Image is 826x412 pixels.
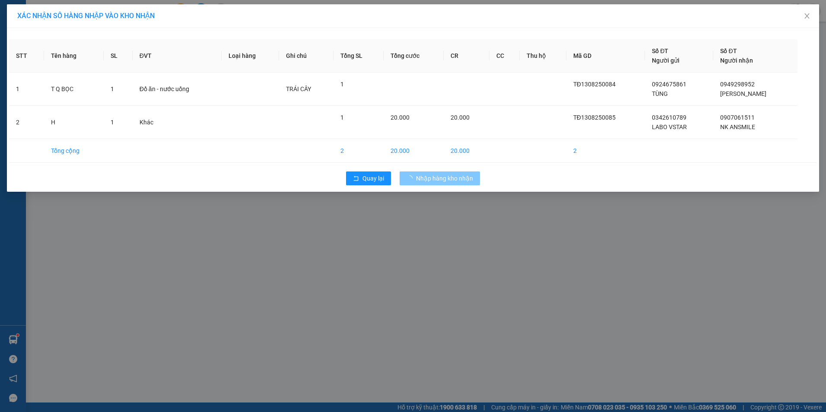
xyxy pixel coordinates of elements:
[652,124,687,130] span: LABO VSTAR
[44,139,103,163] td: Tổng cộng
[795,4,819,29] button: Close
[9,73,44,106] td: 1
[720,81,755,88] span: 0949298952
[407,175,416,181] span: loading
[9,106,44,139] td: 2
[720,124,755,130] span: NK ANSMILE
[652,57,680,64] span: Người gửi
[444,39,489,73] th: CR
[520,39,566,73] th: Thu hộ
[652,48,668,54] span: Số ĐT
[489,39,520,73] th: CC
[133,39,222,73] th: ĐVT
[133,106,222,139] td: Khác
[384,39,444,73] th: Tổng cước
[362,174,384,183] span: Quay lại
[652,90,668,97] span: TÙNG
[573,81,616,88] span: TĐ1308250084
[111,119,114,126] span: 1
[444,139,489,163] td: 20.000
[17,12,155,20] span: XÁC NHẬN SỐ HÀNG NHẬP VÀO KHO NHẬN
[44,39,103,73] th: Tên hàng
[340,114,344,121] span: 1
[720,48,737,54] span: Số ĐT
[9,39,44,73] th: STT
[279,39,334,73] th: Ghi chú
[384,139,444,163] td: 20.000
[346,171,391,185] button: rollbackQuay lại
[652,114,686,121] span: 0342610789
[334,39,384,73] th: Tổng SL
[566,39,645,73] th: Mã GD
[720,114,755,121] span: 0907061511
[720,90,766,97] span: [PERSON_NAME]
[566,139,645,163] td: 2
[451,114,470,121] span: 20.000
[222,39,279,73] th: Loại hàng
[720,57,753,64] span: Người nhận
[44,73,103,106] td: T Q BỌC
[400,171,480,185] button: Nhập hàng kho nhận
[353,175,359,182] span: rollback
[573,114,616,121] span: TĐ1308250085
[804,13,810,19] span: close
[44,106,103,139] td: H
[133,73,222,106] td: Đồ ăn - nước uống
[334,139,384,163] td: 2
[391,114,410,121] span: 20.000
[416,174,473,183] span: Nhập hàng kho nhận
[111,86,114,92] span: 1
[104,39,133,73] th: SL
[652,81,686,88] span: 0924675861
[286,86,311,92] span: TRÁI CÂY
[340,81,344,88] span: 1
